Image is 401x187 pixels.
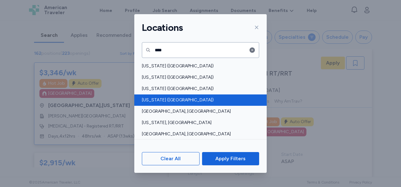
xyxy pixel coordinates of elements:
[142,97,255,103] span: [US_STATE] ([GEOGRAPHIC_DATA])
[142,108,255,115] span: [GEOGRAPHIC_DATA], [GEOGRAPHIC_DATA]
[142,63,255,69] span: [US_STATE] ([GEOGRAPHIC_DATA])
[142,152,200,165] button: Clear All
[142,120,255,126] span: [US_STATE], [GEOGRAPHIC_DATA]
[202,152,259,165] button: Apply Filters
[142,131,255,137] span: [GEOGRAPHIC_DATA], [GEOGRAPHIC_DATA]
[142,74,255,81] span: [US_STATE] ([GEOGRAPHIC_DATA])
[160,155,181,162] span: Clear All
[142,22,183,34] h1: Locations
[215,155,246,162] span: Apply Filters
[142,86,255,92] span: [US_STATE] ([GEOGRAPHIC_DATA])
